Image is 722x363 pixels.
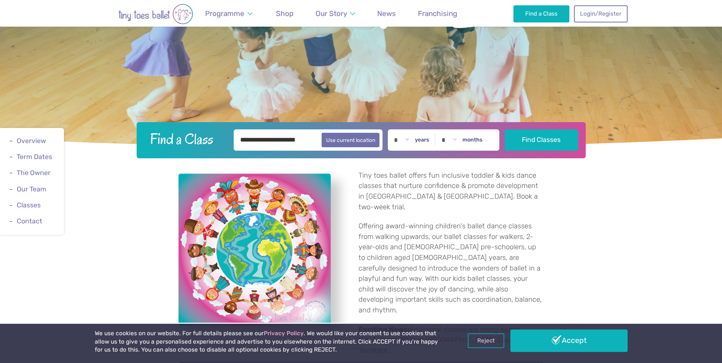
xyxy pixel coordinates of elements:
a: Overview [17,137,46,145]
span: Franchising [418,9,457,18]
a: Shop [273,5,297,22]
label: months [462,137,483,143]
button: Use current location [322,133,380,147]
a: Classes [17,201,41,209]
span: News [377,9,396,18]
a: View full-size image [179,174,331,326]
p: Offering award-winning children's ballet dance classes from walking upwards, our ballet classes f... [359,221,544,315]
a: Contact [17,217,42,225]
a: Privacy Policy [264,330,304,337]
a: The Owner [17,169,51,177]
a: Our Story [312,5,359,22]
button: Find Classes [505,129,578,151]
a: Our Team [17,185,46,193]
a: Franchising [414,5,461,22]
a: Reject [468,333,504,348]
label: years [415,137,429,143]
span: Programme [205,9,244,18]
img: tiny toes ballet [95,4,217,24]
a: Accept [510,330,628,352]
a: News [374,5,400,22]
span: Our Story [316,9,347,18]
a: Programme [202,5,256,22]
h2: Find a Class [144,129,228,148]
p: Tiny toes ballet offers fun inclusive toddler & kids dance classes that nurture confidence & prom... [359,170,544,212]
a: Term Dates [17,153,52,161]
a: Login/Register [574,5,627,22]
a: Find a Class [513,5,569,22]
p: We use cookies on our website. For full details please see our . We would like your consent to us... [95,330,441,354]
span: Shop [276,9,293,18]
